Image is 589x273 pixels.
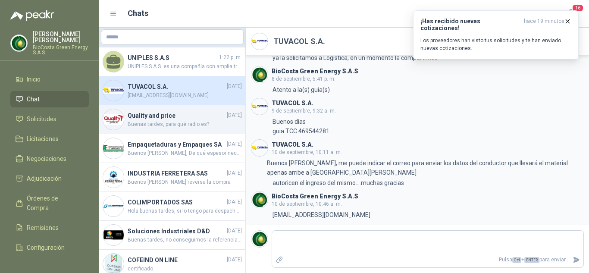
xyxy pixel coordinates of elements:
[227,140,242,148] span: [DATE]
[10,91,89,107] a: Chat
[273,35,325,47] h2: TUVACOL S.A.
[267,158,584,177] p: Buenos [PERSON_NAME], me puede indicar el correo para enviar los datos del conductor que llevará ...
[272,108,336,114] span: 9 de septiembre, 9:32 a. m.
[273,53,438,63] p: ya la solicitamos a Logística, en un momento la compartimos
[524,18,564,31] span: hace 19 minutos
[27,94,40,104] span: Chat
[512,257,521,263] span: Ctrl
[128,53,217,63] h4: UNIPLES S.A.S
[27,194,81,213] span: Órdenes de Compra
[128,198,225,207] h4: COLIMPORTADOS SAS
[10,170,89,187] a: Adjudicación
[128,120,242,129] span: Buenas tardes, para qué radio es?
[103,80,124,101] img: Company Logo
[227,256,242,264] span: [DATE]
[128,82,225,91] h4: TUVACOL S.A.
[10,71,89,88] a: Inicio
[99,134,245,163] a: Company LogoEmpaquetaduras y Empaques SA[DATE]Buenos [PERSON_NAME], De qué espesor necesita el fi...
[251,66,268,83] img: Company Logo
[33,45,89,55] p: BioCosta Green Energy S.A.S
[227,111,242,119] span: [DATE]
[251,33,268,50] img: Company Logo
[128,207,242,215] span: Hola buenas tardes, si lo tengo para despachar por transportadora el día [PERSON_NAME], y es impo...
[27,134,59,144] span: Licitaciones
[272,142,313,147] h3: TUVACOL S.A.
[103,138,124,159] img: Company Logo
[413,10,579,60] button: ¡Has recibido nuevas cotizaciones!hace 19 minutos Los proveedores han visto tus solicitudes y te ...
[103,225,124,245] img: Company Logo
[128,111,225,120] h4: Quality and price
[33,31,89,43] p: [PERSON_NAME] [PERSON_NAME]
[27,154,66,163] span: Negociaciones
[103,167,124,188] img: Company Logo
[128,149,242,157] span: Buenos [PERSON_NAME], De qué espesor necesita el fieltro?
[27,114,56,124] span: Solicitudes
[128,255,225,265] h4: COFEIND ON LINE
[99,76,245,105] a: Company LogoTUVACOL S.A.[DATE][EMAIL_ADDRESS][DOMAIN_NAME]
[99,47,245,76] a: UNIPLES S.A.S1:22 p. m.UNIPLES S.A.S. es una compañía con amplia trayectoria en el [PERSON_NAME] ...
[569,252,583,267] button: Enviar
[99,105,245,134] a: Company LogoQuality and price[DATE]Buenas tardes, para qué radio es?
[27,75,41,84] span: Inicio
[420,37,571,52] p: Los proveedores han visto tus solicitudes y te han enviado nuevas cotizaciones.
[128,236,242,244] span: Buenas tardes, no conseguimos la referencia de la pulidora adjunto foto de herramienta. Por favor...
[128,169,225,178] h4: INDUSTRIA FERRETERA SAS
[272,194,358,199] h3: BioCosta Green Energy S.A.S
[99,221,245,250] a: Company LogoSoluciones Industriales D&D[DATE]Buenas tardes, no conseguimos la referencia de la pu...
[10,151,89,167] a: Negociaciones
[128,226,225,236] h4: Soluciones Industriales D&D
[251,98,268,115] img: Company Logo
[273,85,330,94] p: Atento a la(s) guia(s)
[10,239,89,256] a: Configuración
[272,252,287,267] label: Adjuntar archivos
[272,201,342,207] span: 10 de septiembre, 10:46 a. m.
[10,10,54,21] img: Logo peakr
[227,227,242,235] span: [DATE]
[272,69,358,74] h3: BioCosta Green Energy S.A.S
[524,257,539,263] span: ENTER
[10,220,89,236] a: Remisiones
[11,35,27,51] img: Company Logo
[128,7,148,19] h1: Chats
[10,131,89,147] a: Licitaciones
[128,91,242,100] span: [EMAIL_ADDRESS][DOMAIN_NAME]
[251,191,268,208] img: Company Logo
[272,149,342,155] span: 10 de septiembre, 10:11 a. m.
[27,223,59,232] span: Remisiones
[103,109,124,130] img: Company Logo
[563,6,579,22] button: 16
[128,178,242,186] span: Buenos [PERSON_NAME] reversa la compra
[10,190,89,216] a: Órdenes de Compra
[128,140,225,149] h4: Empaquetaduras y Empaques SA
[272,76,335,82] span: 8 de septiembre, 5:41 p. m.
[251,231,268,247] img: Company Logo
[219,53,242,62] span: 1:22 p. m.
[27,243,65,252] span: Configuración
[251,140,268,156] img: Company Logo
[99,163,245,192] a: Company LogoINDUSTRIA FERRETERA SAS[DATE]Buenos [PERSON_NAME] reversa la compra
[227,169,242,177] span: [DATE]
[273,117,329,136] p: Buenos días guia TCC 469544281
[99,192,245,221] a: Company LogoCOLIMPORTADOS SAS[DATE]Hola buenas tardes, si lo tengo para despachar por transportad...
[572,4,584,12] span: 16
[128,265,242,273] span: certificado
[27,174,62,183] span: Adjudicación
[103,196,124,217] img: Company Logo
[272,101,313,106] h3: TUVACOL S.A.
[10,111,89,127] a: Solicitudes
[420,18,520,31] h3: ¡Has recibido nuevas cotizaciones!
[273,210,370,220] p: [EMAIL_ADDRESS][DOMAIN_NAME]
[128,63,242,71] span: UNIPLES S.A.S. es una compañía con amplia trayectoria en el [PERSON_NAME] colombiano, ofrecemos s...
[227,198,242,206] span: [DATE]
[227,82,242,91] span: [DATE]
[273,178,404,188] p: autoricen el ingreso del mismo....muchas gracias
[287,252,570,267] p: Pulsa + para enviar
